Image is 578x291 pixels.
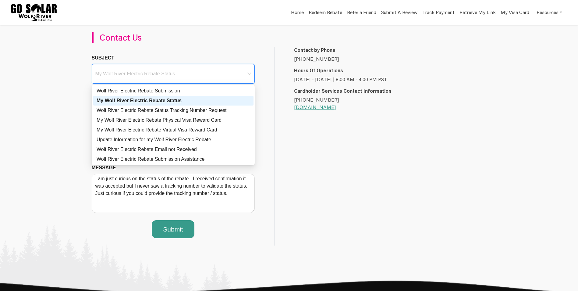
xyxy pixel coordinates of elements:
div: My Wolf River Electric Rebate Virtual Visa Reward Card [97,126,250,134]
p: [DATE] - [DATE] | 8:00 AM - 4:00 PM PST [294,76,472,83]
div: Wolf River Electric Rebate Submission [93,86,254,96]
div: My Wolf River Electric Rebate Virtual Visa Reward Card [93,125,254,135]
div: My Wolf River Electric Rebate Status [93,96,254,106]
a: Track Payment [422,9,455,18]
div: Wolf River Electric Rebate Submission Assistance [93,154,254,164]
a: Submit A Review [381,9,417,18]
span: My Wolf River Electric Rebate Status [95,69,251,78]
div: Update Information for my Wolf River Electric Rebate [93,135,254,145]
strong: Hours Of Operations [294,67,343,74]
div: Wolf River Electric Rebate Submission [97,87,250,95]
label: Message [92,164,121,171]
div: My Wolf River Electric Rebate Status [97,97,250,104]
a: Redeem Rebate [309,9,342,18]
a: Home [291,9,304,18]
button: Submit [152,220,194,239]
div: My Wolf River Electric Rebate Physical Visa Reward Card [93,115,254,125]
a: Refer a Friend [347,9,376,18]
img: Program logo [11,4,57,21]
p: [PHONE_NUMBER] [294,96,472,111]
div: Wolf River Electric Rebate Submission Assistance [97,156,250,163]
div: Wolf River Electric Rebate Status Tracking Number Request [93,106,254,115]
a: My Visa Card [501,6,529,19]
p: [PHONE_NUMBER] [294,55,472,63]
div: Update Information for my Wolf River Electric Rebate [97,136,250,143]
div: Wolf River Electric Rebate Email not Received [93,145,254,154]
div: Wolf River Electric Rebate Email not Received [97,146,250,153]
h3: Contact Us [100,32,279,43]
textarea: Message [92,174,255,213]
div: Wolf River Electric Rebate Status Tracking Number Request [97,107,250,114]
label: Subject [92,54,119,62]
strong: Cardholder Services Contact Information [294,88,391,94]
div: My Wolf River Electric Rebate Physical Visa Reward Card [97,117,250,124]
a: Resources [537,6,562,18]
a: [DOMAIN_NAME] [294,104,336,110]
strong: Contact by Phone [294,47,335,53]
a: Retrieve My Link [459,9,496,18]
